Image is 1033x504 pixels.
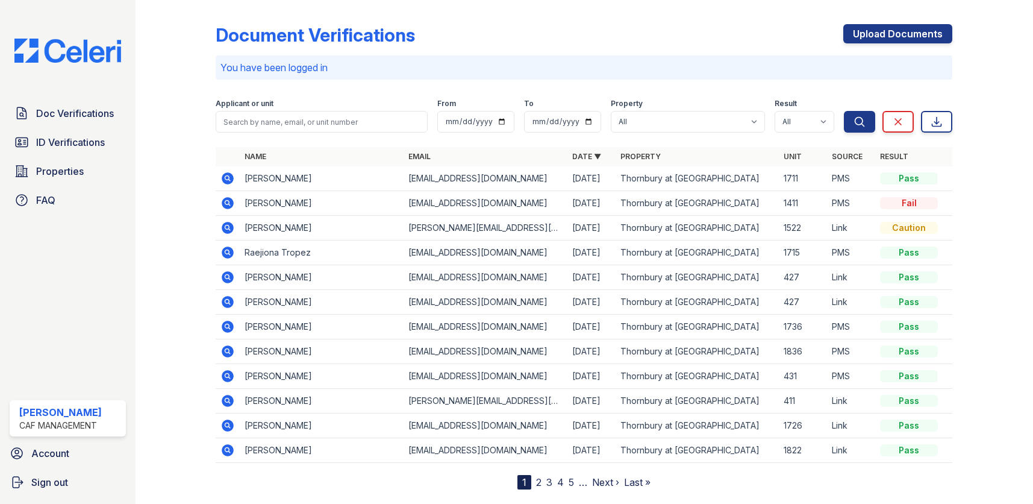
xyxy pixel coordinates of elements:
td: [EMAIL_ADDRESS][DOMAIN_NAME] [404,191,567,216]
a: Properties [10,159,126,183]
label: Property [611,99,643,109]
div: CAF Management [19,420,102,432]
td: [PERSON_NAME] [240,389,404,414]
td: [EMAIL_ADDRESS][DOMAIN_NAME] [404,241,567,265]
td: Link [827,438,875,463]
td: PMS [827,191,875,216]
td: Link [827,290,875,315]
td: [DATE] [567,315,616,339]
td: PMS [827,241,875,265]
td: 1726 [779,414,827,438]
span: FAQ [36,193,55,207]
td: Link [827,216,875,241]
div: Pass [880,296,938,308]
label: Applicant or unit [216,99,273,109]
span: Doc Verifications [36,106,114,121]
td: 1522 [779,216,827,241]
td: [PERSON_NAME] [240,191,404,216]
td: [EMAIL_ADDRESS][DOMAIN_NAME] [404,438,567,463]
span: ID Verifications [36,135,105,150]
td: Raejiona Tropez [240,241,404,265]
td: Thornbury at [GEOGRAPHIC_DATA] [616,389,779,414]
td: Thornbury at [GEOGRAPHIC_DATA] [616,414,779,438]
td: PMS [827,339,875,364]
td: Thornbury at [GEOGRAPHIC_DATA] [616,216,779,241]
div: Pass [880,172,938,184]
td: [DATE] [567,364,616,389]
span: Account [31,446,69,461]
div: 1 [517,475,531,490]
td: [PERSON_NAME][EMAIL_ADDRESS][PERSON_NAME][DOMAIN_NAME] [404,389,567,414]
td: [PERSON_NAME] [240,216,404,241]
td: [DATE] [567,265,616,290]
td: [DATE] [567,241,616,265]
a: Sign out [5,470,131,494]
td: 427 [779,265,827,290]
a: 3 [546,476,552,488]
td: [EMAIL_ADDRESS][DOMAIN_NAME] [404,166,567,191]
td: [PERSON_NAME] [240,364,404,389]
a: 2 [536,476,541,488]
span: … [579,475,587,490]
td: [DATE] [567,389,616,414]
td: [DATE] [567,290,616,315]
a: Account [5,441,131,465]
a: Doc Verifications [10,101,126,125]
a: Property [620,152,661,161]
div: Pass [880,420,938,432]
td: Thornbury at [GEOGRAPHIC_DATA] [616,241,779,265]
td: Thornbury at [GEOGRAPHIC_DATA] [616,438,779,463]
td: [PERSON_NAME] [240,265,404,290]
div: Pass [880,345,938,358]
td: Thornbury at [GEOGRAPHIC_DATA] [616,339,779,364]
td: Thornbury at [GEOGRAPHIC_DATA] [616,315,779,339]
td: [PERSON_NAME] [240,339,404,364]
td: Thornbury at [GEOGRAPHIC_DATA] [616,166,779,191]
label: Result [775,99,797,109]
a: FAQ [10,188,126,212]
a: Last » [624,476,651,488]
td: 1736 [779,315,827,339]
td: 1711 [779,166,827,191]
td: [PERSON_NAME] [240,290,404,315]
td: [EMAIL_ADDRESS][DOMAIN_NAME] [404,414,567,438]
div: Caution [880,222,938,234]
div: Pass [880,247,938,259]
td: Link [827,265,875,290]
div: Pass [880,370,938,382]
td: 1411 [779,191,827,216]
a: Upload Documents [843,24,952,43]
td: [PERSON_NAME] [240,315,404,339]
td: PMS [827,166,875,191]
td: [DATE] [567,191,616,216]
td: Thornbury at [GEOGRAPHIC_DATA] [616,191,779,216]
td: [EMAIL_ADDRESS][DOMAIN_NAME] [404,265,567,290]
td: [DATE] [567,414,616,438]
div: Pass [880,271,938,283]
td: [EMAIL_ADDRESS][DOMAIN_NAME] [404,339,567,364]
a: ID Verifications [10,130,126,154]
td: Thornbury at [GEOGRAPHIC_DATA] [616,290,779,315]
img: CE_Logo_Blue-a8612792a0a2168367f1c8372b55b34899dd931a85d93a1a3d3e32e68fde9ad4.png [5,39,131,63]
td: [EMAIL_ADDRESS][DOMAIN_NAME] [404,315,567,339]
td: [DATE] [567,339,616,364]
div: Fail [880,197,938,209]
label: To [524,99,534,109]
span: Sign out [31,475,68,490]
td: [PERSON_NAME] [240,166,404,191]
td: [PERSON_NAME] [240,414,404,438]
td: [DATE] [567,166,616,191]
td: [DATE] [567,216,616,241]
td: Thornbury at [GEOGRAPHIC_DATA] [616,364,779,389]
input: Search by name, email, or unit number [216,111,428,133]
td: 1715 [779,241,827,265]
label: From [437,99,456,109]
a: Email [408,152,431,161]
p: You have been logged in [220,60,947,75]
a: 4 [557,476,564,488]
td: 1836 [779,339,827,364]
a: Unit [784,152,802,161]
div: [PERSON_NAME] [19,405,102,420]
a: Name [245,152,266,161]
